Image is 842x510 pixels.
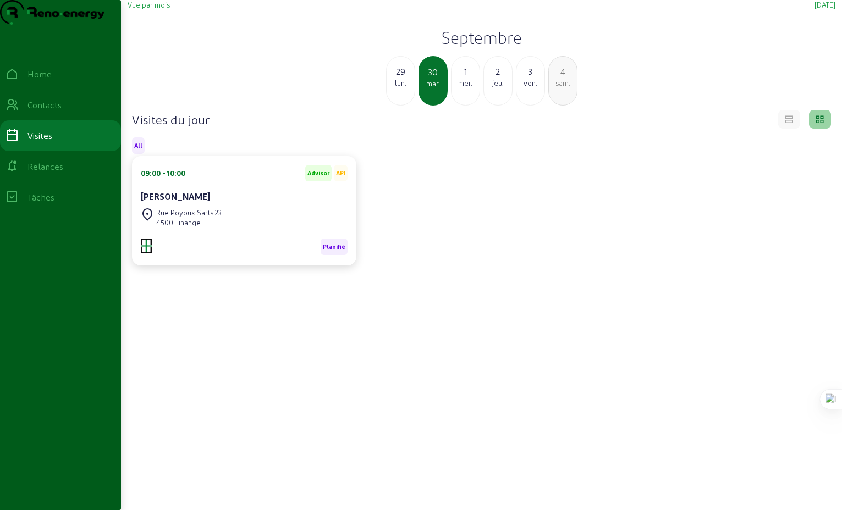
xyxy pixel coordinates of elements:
img: MXT [141,239,152,253]
div: Tâches [27,191,54,204]
span: API [336,169,345,177]
span: Vue par mois [128,1,170,9]
span: Advisor [307,169,329,177]
span: [DATE] [815,1,835,9]
div: 2 [484,65,512,78]
div: Relances [27,160,63,173]
div: lun. [387,78,415,88]
div: 4 [549,65,577,78]
div: mer. [452,78,480,88]
div: ven. [516,78,544,88]
h2: Septembre [128,27,835,47]
div: jeu. [484,78,512,88]
div: 4500 Tihange [156,218,222,228]
div: 3 [516,65,544,78]
div: Contacts [27,98,62,112]
span: All [134,142,142,149]
span: Planifié [323,243,345,251]
div: Home [27,68,52,81]
h4: Visites du jour [132,112,210,127]
div: 1 [452,65,480,78]
div: mar. [420,79,447,88]
div: Visites [27,129,52,142]
div: 30 [420,65,447,79]
div: sam. [549,78,577,88]
div: Rue Poyoux-Sarts 23 [156,208,222,218]
cam-card-title: [PERSON_NAME] [141,191,210,202]
div: 09:00 - 10:00 [141,168,185,178]
div: 29 [387,65,415,78]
